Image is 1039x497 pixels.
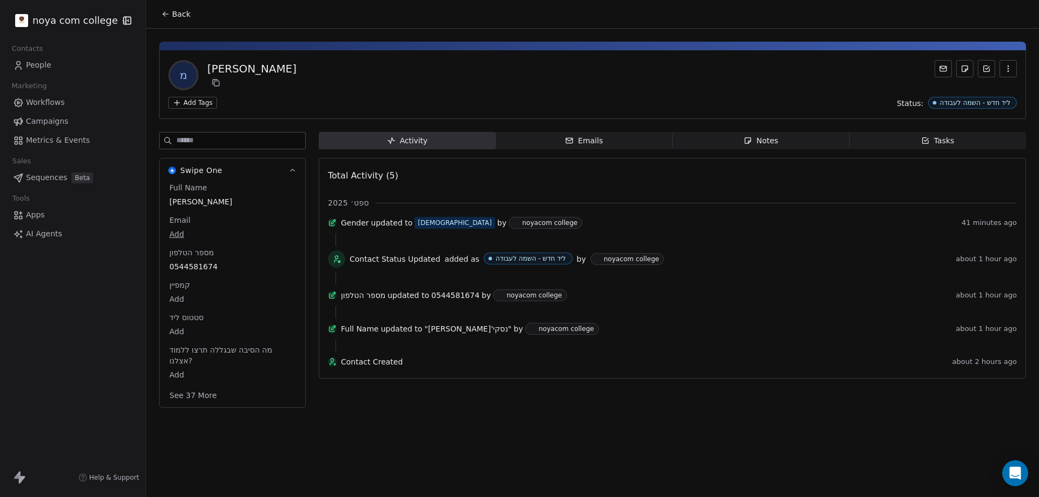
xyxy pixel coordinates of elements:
[9,131,137,149] a: Metrics & Events
[350,254,440,264] span: Contact Status Updated
[328,170,398,181] span: Total Activity (5)
[604,255,659,263] div: noyacom college
[170,62,196,88] span: מ
[424,323,511,334] span: "[PERSON_NAME]'נסקי"
[169,229,295,240] span: Add
[9,112,137,130] a: Campaigns
[172,9,190,19] span: Back
[26,209,45,221] span: Apps
[78,473,139,482] a: Help & Support
[514,323,523,334] span: by
[167,247,216,258] span: מספר הטלפון
[13,11,115,30] button: noya com college
[510,219,518,227] img: N
[956,324,1017,333] span: about 1 hour ago
[26,228,62,240] span: AI Agents
[418,217,491,228] div: [DEMOGRAPHIC_DATA]
[71,173,93,183] span: Beta
[445,254,479,264] span: added as
[921,135,955,147] div: Tasks
[9,206,137,224] a: Apps
[26,59,51,71] span: People
[169,369,295,380] span: Add
[341,323,379,334] span: Full Name
[9,169,137,187] a: SequencesBeta
[897,98,923,109] span: Status:
[89,473,139,482] span: Help & Support
[155,4,197,24] button: Back
[744,135,778,147] div: Notes
[387,290,429,301] span: updated to
[26,135,90,146] span: Metrics & Events
[1002,460,1028,486] div: Open Intercom Messenger
[482,290,491,301] span: by
[522,219,577,227] div: noyacom college
[160,182,305,407] div: Swipe OneSwipe One
[167,215,193,226] span: Email
[180,165,222,176] span: Swipe One
[9,94,137,111] a: Workflows
[577,254,586,264] span: by
[495,291,503,300] img: N
[26,172,67,183] span: Sequences
[168,97,217,109] button: Add Tags
[169,261,295,272] span: 0544581674
[341,356,948,367] span: Contact Created
[169,294,295,304] span: Add
[956,291,1017,300] span: about 1 hour ago
[7,41,48,57] span: Contacts
[507,291,562,299] div: noyacom college
[956,255,1017,263] span: about 1 hour ago
[328,197,369,208] span: ספט׳ 2025
[163,386,223,405] button: See 37 More
[26,97,65,108] span: Workflows
[940,99,1010,107] div: ליד חדש - השמה לעבודה
[527,325,535,333] img: N
[962,218,1017,227] span: 41 minutes ago
[169,196,295,207] span: [PERSON_NAME]
[381,323,423,334] span: updated to
[341,217,369,228] span: Gender
[168,167,176,174] img: Swipe One
[371,217,413,228] span: updated to
[9,225,137,243] a: AI Agents
[8,153,36,169] span: Sales
[167,280,192,290] span: קמפיין
[7,78,51,94] span: Marketing
[167,344,298,366] span: מה הסיבה שבגללה תרצו ללמוד אצלנו?
[538,325,594,333] div: noyacom college
[169,326,295,337] span: Add
[167,312,206,323] span: סטטוס ליד
[496,255,566,262] div: ליד חדש - השמה לעבודה
[8,190,34,207] span: Tools
[592,255,600,263] img: N
[26,116,68,127] span: Campaigns
[15,14,28,27] img: %C3%97%C2%9C%C3%97%C2%95%C3%97%C2%92%C3%97%C2%95%20%C3%97%C2%9E%C3%97%C2%9B%C3%97%C2%9C%C3%97%C2%...
[9,56,137,74] a: People
[207,61,297,76] div: [PERSON_NAME]
[32,14,118,28] span: noya com college
[167,182,209,193] span: Full Name
[565,135,603,147] div: Emails
[952,357,1017,366] span: about 2 hours ago
[431,290,479,301] span: 0544581674
[160,158,305,182] button: Swipe OneSwipe One
[341,290,385,301] span: מספר הטלפון
[497,217,507,228] span: by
